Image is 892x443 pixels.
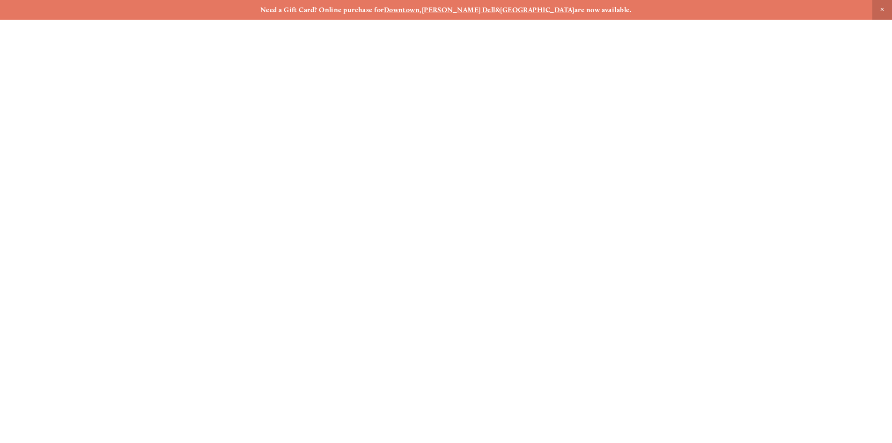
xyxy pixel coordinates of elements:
[500,6,575,14] a: [GEOGRAPHIC_DATA]
[384,6,420,14] a: Downtown
[420,6,421,14] strong: ,
[422,6,495,14] a: [PERSON_NAME] Dell
[575,6,632,14] strong: are now available.
[260,6,384,14] strong: Need a Gift Card? Online purchase for
[495,6,500,14] strong: &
